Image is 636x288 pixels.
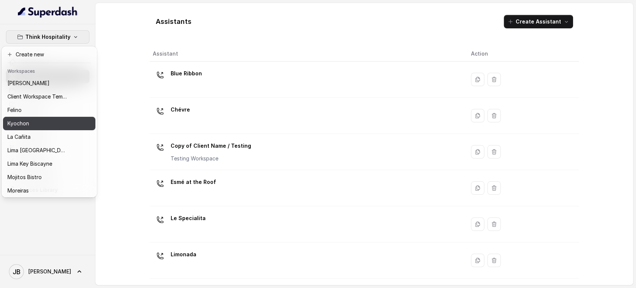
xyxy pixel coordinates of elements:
p: La Cañita [7,132,31,141]
p: Client Workspace Template [7,92,67,101]
p: Moreiras [7,186,29,195]
p: Kyochon [7,119,29,128]
p: Lima Key Biscayne [7,159,52,168]
button: Create new [3,48,95,61]
button: Think Hospitality [6,30,89,44]
p: Lima [GEOGRAPHIC_DATA] [7,146,67,155]
p: Mojitos Bistro [7,173,42,182]
div: Think Hospitality [1,46,97,197]
p: Think Hospitality [25,32,70,41]
p: [PERSON_NAME] [7,79,50,88]
header: Workspaces [3,65,95,76]
p: Felino [7,106,22,115]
